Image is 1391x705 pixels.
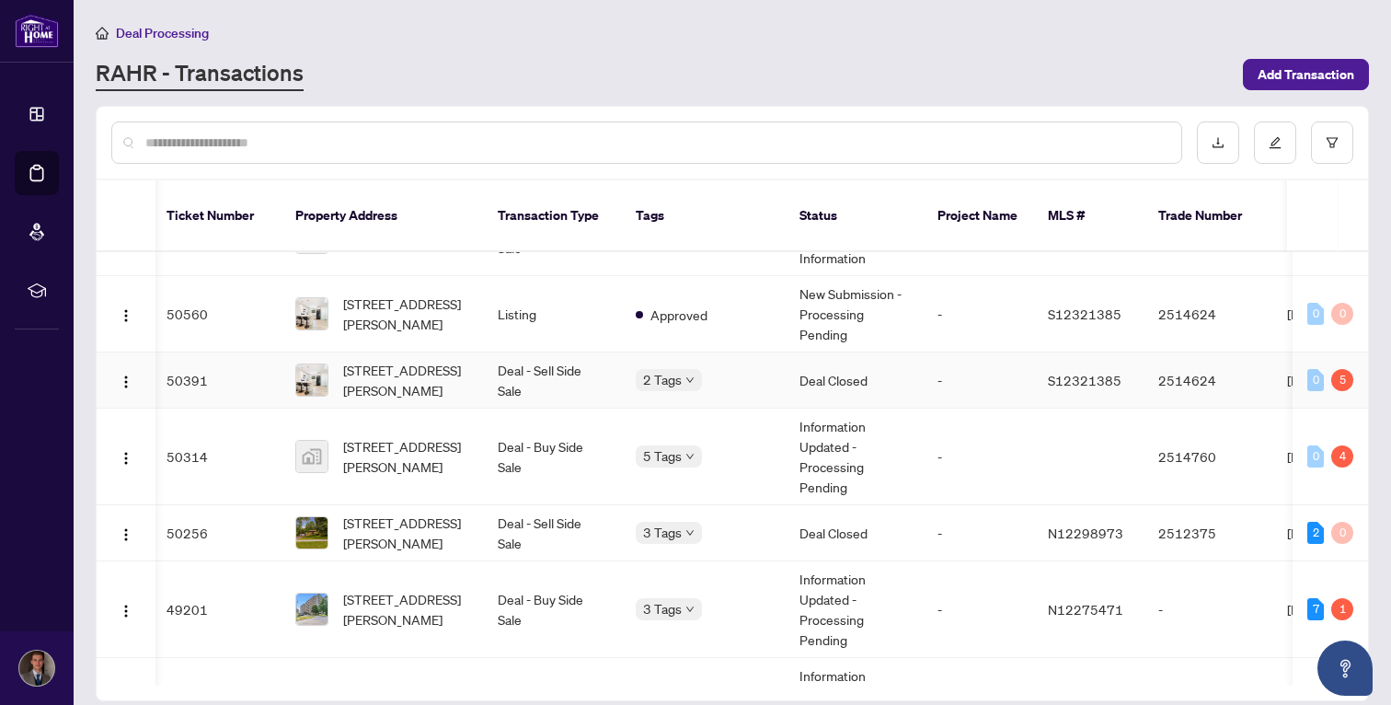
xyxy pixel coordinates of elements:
[483,409,621,505] td: Deal - Buy Side Sale
[923,276,1033,352] td: -
[1311,121,1353,164] button: filter
[111,518,141,548] button: Logo
[111,595,141,624] button: Logo
[119,527,133,542] img: Logo
[923,180,1033,252] th: Project Name
[281,180,483,252] th: Property Address
[785,561,923,658] td: Information Updated - Processing Pending
[785,352,923,409] td: Deal Closed
[1307,369,1324,391] div: 0
[343,513,468,553] span: [STREET_ADDRESS][PERSON_NAME]
[685,376,695,385] span: down
[119,308,133,323] img: Logo
[643,369,682,390] span: 2 Tags
[1331,369,1353,391] div: 5
[785,180,923,252] th: Status
[483,276,621,352] td: Listing
[1331,522,1353,544] div: 0
[119,451,133,466] img: Logo
[1144,505,1272,561] td: 2512375
[119,604,133,618] img: Logo
[483,505,621,561] td: Deal - Sell Side Sale
[1331,445,1353,468] div: 4
[1144,352,1272,409] td: 2514624
[685,605,695,614] span: down
[1307,303,1324,325] div: 0
[923,409,1033,505] td: -
[152,276,281,352] td: 50560
[643,598,682,619] span: 3 Tags
[1144,276,1272,352] td: 2514624
[1307,445,1324,468] div: 0
[296,298,328,329] img: thumbnail-img
[111,365,141,395] button: Logo
[343,436,468,477] span: [STREET_ADDRESS][PERSON_NAME]
[1254,121,1296,164] button: edit
[1197,121,1239,164] button: download
[685,528,695,537] span: down
[1331,598,1353,620] div: 1
[1048,306,1121,322] span: S12321385
[483,561,621,658] td: Deal - Buy Side Sale
[483,352,621,409] td: Deal - Sell Side Sale
[650,305,707,325] span: Approved
[296,364,328,396] img: thumbnail-img
[1269,136,1282,149] span: edit
[111,442,141,471] button: Logo
[152,505,281,561] td: 50256
[19,651,54,686] img: Profile Icon
[1331,303,1353,325] div: 0
[343,589,468,630] span: [STREET_ADDRESS][PERSON_NAME]
[1033,180,1144,252] th: MLS #
[621,180,785,252] th: Tags
[343,360,468,400] span: [STREET_ADDRESS][PERSON_NAME]
[1243,59,1369,90] button: Add Transaction
[1317,641,1373,696] button: Open asap
[1144,409,1272,505] td: 2514760
[116,25,209,41] span: Deal Processing
[15,14,59,48] img: logo
[1048,525,1123,541] span: N12298973
[785,276,923,352] td: New Submission - Processing Pending
[923,505,1033,561] td: -
[296,594,328,625] img: thumbnail-img
[296,517,328,549] img: thumbnail-img
[296,441,328,472] img: thumbnail-img
[152,180,281,252] th: Ticket Number
[1144,180,1272,252] th: Trade Number
[1048,601,1123,618] span: N12275471
[152,352,281,409] td: 50391
[483,180,621,252] th: Transaction Type
[643,522,682,543] span: 3 Tags
[152,561,281,658] td: 49201
[152,409,281,505] td: 50314
[923,561,1033,658] td: -
[1258,60,1354,89] span: Add Transaction
[923,352,1033,409] td: -
[1307,598,1324,620] div: 7
[343,294,468,334] span: [STREET_ADDRESS][PERSON_NAME]
[111,299,141,329] button: Logo
[119,375,133,389] img: Logo
[1144,561,1272,658] td: -
[1048,372,1121,388] span: S12321385
[785,505,923,561] td: Deal Closed
[96,27,109,40] span: home
[1326,136,1339,149] span: filter
[1212,136,1224,149] span: download
[685,452,695,461] span: down
[643,445,682,467] span: 5 Tags
[96,58,304,91] a: RAHR - Transactions
[1307,522,1324,544] div: 2
[785,409,923,505] td: Information Updated - Processing Pending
